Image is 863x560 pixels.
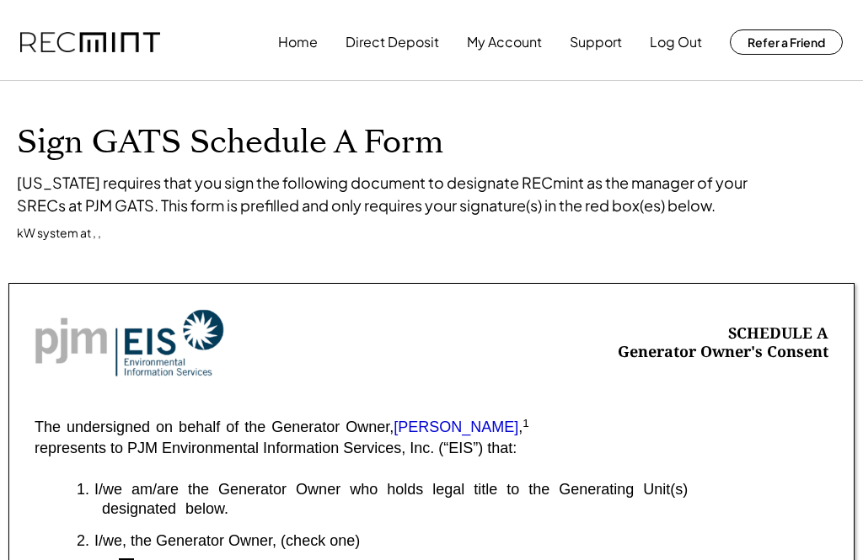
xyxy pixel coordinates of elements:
div: SCHEDULE A Generator Owner's Consent [618,324,828,362]
div: The undersigned on behalf of the Generator Owner, , [35,419,529,436]
div: designated below. [77,499,828,519]
button: My Account [467,25,542,59]
img: Screenshot%202023-10-20%20at%209.53.17%20AM.png [35,309,224,377]
button: Support [570,25,622,59]
button: Home [278,25,318,59]
button: Refer a Friend [730,29,843,55]
sup: 1 [523,417,529,429]
div: [US_STATE] requires that you sign the following document to designate RECmint as the manager of y... [17,171,775,216]
div: kW system at , , [17,225,101,242]
button: Log Out [650,25,702,59]
h1: Sign GATS Schedule A Form [17,123,846,163]
div: represents to PJM Environmental Information Services, Inc. (“EIS”) that: [35,439,517,458]
img: recmint-logotype%403x.png [20,32,160,53]
div: 1. [77,480,89,499]
div: 2. [77,531,89,551]
div: I/we am/are the Generator Owner who holds legal title to the Generating Unit(s) [94,480,828,499]
div: I/we, the Generator Owner, (check one) [94,531,828,551]
button: Direct Deposit [346,25,439,59]
font: [PERSON_NAME] [394,419,518,435]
